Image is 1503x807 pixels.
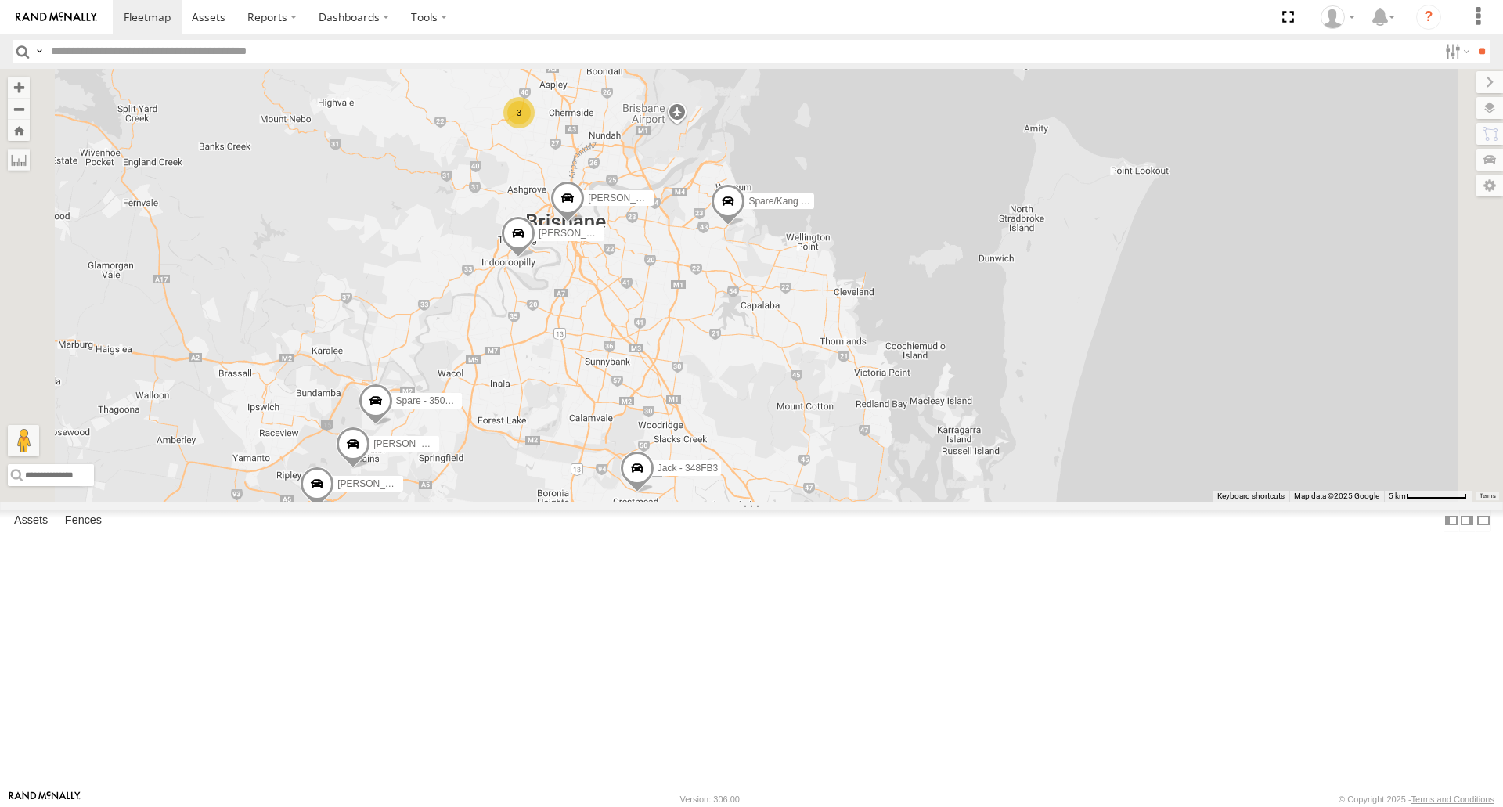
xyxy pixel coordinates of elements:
[1389,492,1406,500] span: 5 km
[1315,5,1361,29] div: Marco DiBenedetto
[1459,510,1475,532] label: Dock Summary Table to the Right
[1411,794,1494,804] a: Terms and Conditions
[8,77,30,98] button: Zoom in
[9,791,81,807] a: Visit our Website
[1476,175,1503,196] label: Map Settings
[57,510,110,532] label: Fences
[680,794,740,804] div: Version: 306.00
[337,479,476,490] span: [PERSON_NAME] 019IP4 - Hilux
[1416,5,1441,30] i: ?
[748,196,843,207] span: Spare/Kang - 269 EH7
[16,12,97,23] img: rand-logo.svg
[1444,510,1459,532] label: Dock Summary Table to the Left
[588,193,705,204] span: [PERSON_NAME]- 817BG4
[1294,492,1379,500] span: Map data ©2025 Google
[8,120,30,141] button: Zoom Home
[658,463,718,474] span: Jack - 348FB3
[33,40,45,63] label: Search Query
[1480,492,1496,499] a: Terms (opens in new tab)
[539,228,654,239] span: [PERSON_NAME] - 017IP4
[8,425,39,456] button: Drag Pegman onto the map to open Street View
[6,510,56,532] label: Assets
[396,396,463,407] span: Spare - 350FB3
[373,438,524,449] span: [PERSON_NAME] B - Corolla Hatch
[1476,510,1491,532] label: Hide Summary Table
[503,97,535,128] div: 3
[1217,491,1285,502] button: Keyboard shortcuts
[1439,40,1472,63] label: Search Filter Options
[1384,491,1472,502] button: Map Scale: 5 km per 74 pixels
[8,149,30,171] label: Measure
[8,98,30,120] button: Zoom out
[1339,794,1494,804] div: © Copyright 2025 -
